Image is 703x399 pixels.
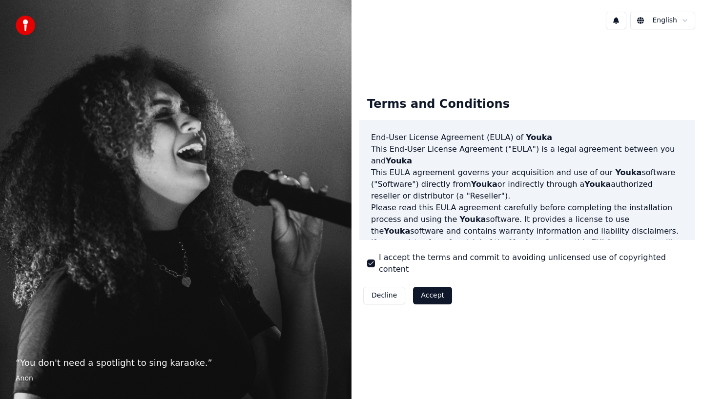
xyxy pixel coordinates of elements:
[459,215,486,224] span: Youka
[526,133,552,142] span: Youka
[386,156,412,165] span: Youka
[16,356,336,370] p: “ You don't need a spotlight to sing karaoke. ”
[359,89,517,120] div: Terms and Conditions
[371,237,683,284] p: If you register for a free trial of the software, this EULA agreement will also govern that trial...
[371,202,683,237] p: Please read this EULA agreement carefully before completing the installation process and using th...
[371,143,683,167] p: This End-User License Agreement ("EULA") is a legal agreement between you and
[16,374,336,383] footer: Anon
[413,287,452,304] button: Accept
[379,252,687,275] label: I accept the terms and commit to avoiding unlicensed use of copyrighted content
[363,287,405,304] button: Decline
[615,168,641,177] span: Youka
[371,132,683,143] h3: End-User License Agreement (EULA) of
[510,238,536,247] span: Youka
[371,167,683,202] p: This EULA agreement governs your acquisition and use of our software ("Software") directly from o...
[584,180,611,189] span: Youka
[384,226,410,236] span: Youka
[471,180,497,189] span: Youka
[16,16,35,35] img: youka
